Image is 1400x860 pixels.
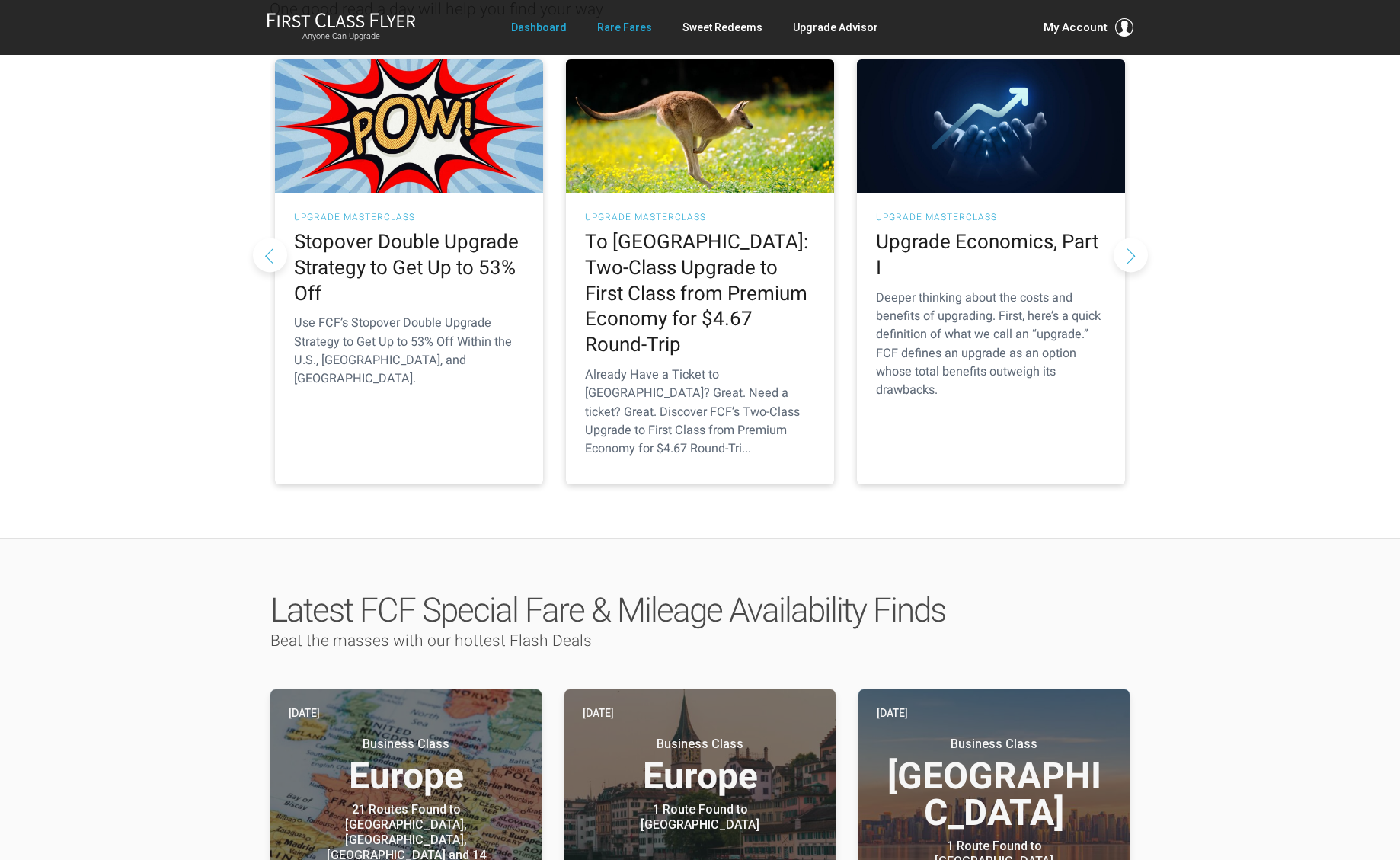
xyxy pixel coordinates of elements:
a: UPGRADE MASTERCLASS To [GEOGRAPHIC_DATA]: Two-Class Upgrade to First Class from Premium Economy f... [566,59,834,484]
a: Sweet Redeems [682,14,762,41]
a: First Class FlyerAnyone Can Upgrade [267,12,416,43]
p: Use FCF’s Stopover Double Upgrade Strategy to Get Up to 53% Off Within the U.S., [GEOGRAPHIC_DATA... [294,314,524,388]
img: First Class Flyer [267,12,416,28]
h3: [GEOGRAPHIC_DATA] [877,737,1111,831]
time: [DATE] [289,705,320,721]
a: UPGRADE MASTERCLASS Stopover Double Upgrade Strategy to Get Up to 53% Off Use FCF’s Stopover Doub... [275,59,543,484]
h3: Europe [583,737,817,794]
a: UPGRADE MASTERCLASS Upgrade Economics, Part I Deeper thinking about the costs and benefits of upg... [857,59,1125,484]
button: My Account [1044,18,1133,37]
p: Already Have a Ticket to [GEOGRAPHIC_DATA]? Great. Need a ticket? Great. Discover FCF’s Two-Class... [585,366,815,458]
h2: Upgrade Economics, Part I [876,229,1106,281]
h3: UPGRADE MASTERCLASS [585,213,815,222]
a: Dashboard [511,14,567,41]
span: Beat the masses with our hottest Flash Deals [270,631,592,650]
h3: Europe [289,737,523,794]
small: Business Class [311,737,501,752]
a: Rare Fares [597,14,652,41]
span: Latest FCF Special Fare & Mileage Availability Finds [270,590,945,630]
p: Deeper thinking about the costs and benefits of upgrading. First, here’s a quick definition of wh... [876,289,1106,400]
h2: Stopover Double Upgrade Strategy to Get Up to 53% Off [294,229,524,306]
time: [DATE] [877,705,908,721]
h3: UPGRADE MASTERCLASS [876,213,1106,222]
small: Anyone Can Upgrade [267,31,416,42]
h2: To [GEOGRAPHIC_DATA]: Two-Class Upgrade to First Class from Premium Economy for $4.67 Round-Trip [585,229,815,358]
span: My Account [1044,18,1108,37]
h3: UPGRADE MASTERCLASS [294,213,524,222]
button: Previous slide [253,238,287,272]
small: Business Class [605,737,795,752]
a: Upgrade Advisor [793,14,878,41]
div: 1 Route Found to [GEOGRAPHIC_DATA] [605,802,795,833]
button: Next slide [1114,238,1148,272]
time: [DATE] [583,705,614,721]
small: Business Class [899,737,1089,752]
